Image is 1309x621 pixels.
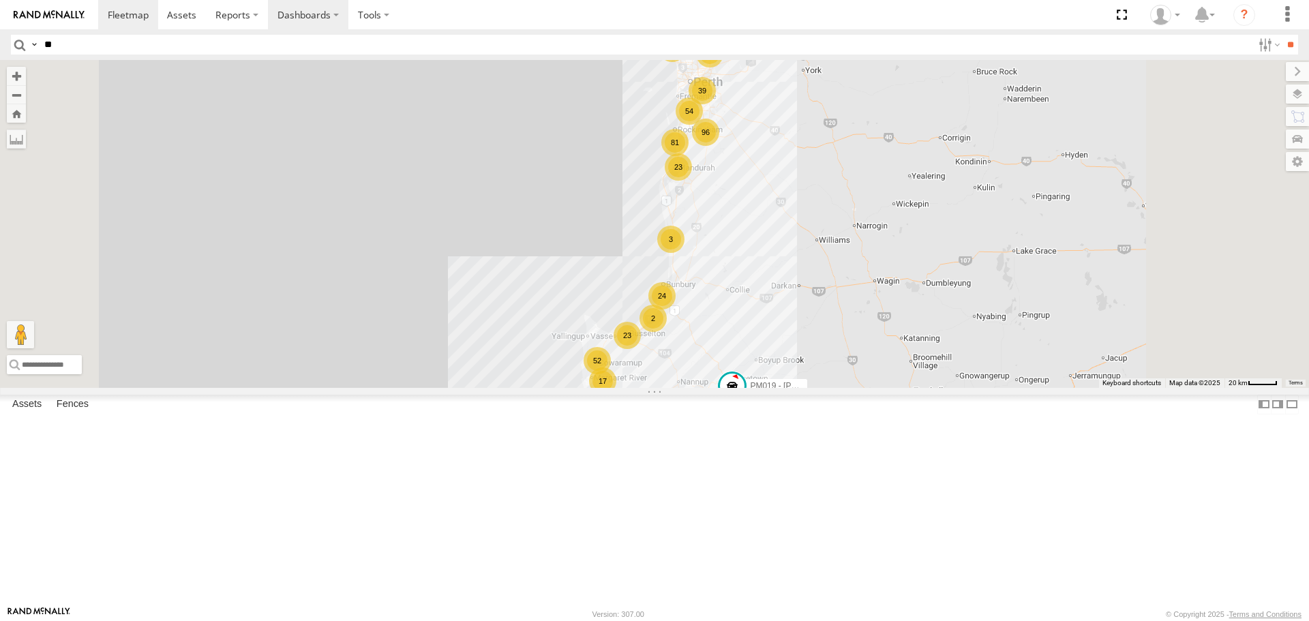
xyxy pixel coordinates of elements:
[1285,395,1299,414] label: Hide Summary Table
[689,77,716,104] div: 39
[661,129,689,156] div: 81
[1229,610,1302,618] a: Terms and Conditions
[676,97,703,125] div: 54
[1253,35,1282,55] label: Search Filter Options
[7,130,26,149] label: Measure
[648,282,676,309] div: 24
[7,85,26,104] button: Zoom out
[640,305,667,332] div: 2
[592,610,644,618] div: Version: 307.00
[692,119,719,146] div: 96
[14,10,85,20] img: rand-logo.svg
[584,347,611,374] div: 52
[657,226,684,253] div: 3
[1169,379,1220,387] span: Map data ©2025
[1257,395,1271,414] label: Dock Summary Table to the Left
[1102,378,1161,388] button: Keyboard shortcuts
[7,607,70,621] a: Visit our Website
[1166,610,1302,618] div: © Copyright 2025 -
[5,395,48,414] label: Assets
[50,395,95,414] label: Fences
[750,381,850,391] span: PM019 - [PERSON_NAME]
[1286,152,1309,171] label: Map Settings
[7,104,26,123] button: Zoom Home
[29,35,40,55] label: Search Query
[1233,4,1255,26] i: ?
[589,367,616,395] div: 17
[665,153,692,181] div: 23
[1229,379,1248,387] span: 20 km
[1145,5,1185,25] div: Dean Richter
[7,67,26,85] button: Zoom in
[1289,380,1303,385] a: Terms (opens in new tab)
[1224,378,1282,388] button: Map Scale: 20 km per 40 pixels
[7,321,34,348] button: Drag Pegman onto the map to open Street View
[614,322,641,349] div: 23
[1271,395,1284,414] label: Dock Summary Table to the Right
